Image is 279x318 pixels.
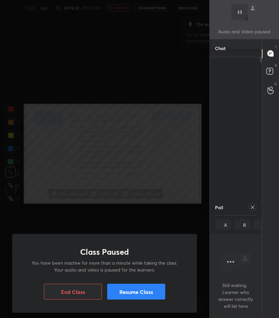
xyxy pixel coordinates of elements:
p: D [275,63,277,68]
p: Chat [210,40,231,57]
p: G [274,81,277,86]
p: T [275,44,277,49]
h4: Still waiting... Learner who answer correctly will list here [215,282,257,309]
button: End Class [44,284,102,300]
p: You have been inactive for more than a minute while taking the class. Your audio and video is pau... [28,259,181,273]
h4: Poll [215,204,223,211]
button: Resume Class [107,284,165,300]
p: Audio and Video paused [218,28,270,35]
h1: Class Paused [80,247,129,257]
